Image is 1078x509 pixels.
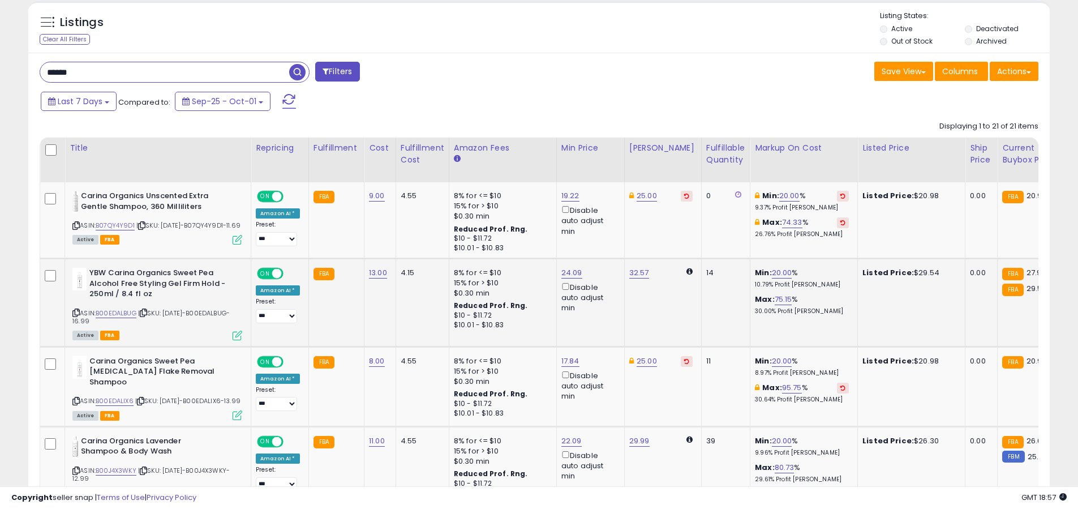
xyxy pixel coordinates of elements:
div: % [755,463,849,484]
div: Preset: [256,386,300,412]
img: 31e-nTtFqsL._SL40_.jpg [72,356,87,379]
div: Amazon AI * [256,285,300,296]
div: % [755,383,849,404]
div: $10 - $11.72 [454,311,548,320]
div: % [755,191,849,212]
b: Max: [755,294,775,305]
span: ON [258,192,272,202]
small: FBA [1002,268,1023,280]
small: FBA [313,191,334,203]
div: 0.00 [970,268,989,278]
small: FBA [1002,356,1023,369]
div: Amazon AI * [256,208,300,219]
div: ASIN: [72,436,242,497]
div: Cost [369,142,391,154]
span: ON [258,269,272,279]
a: 11.00 [369,435,385,447]
p: 10.79% Profit [PERSON_NAME] [755,281,849,289]
div: ASIN: [72,268,242,339]
div: $10 - $11.72 [454,234,548,243]
div: $26.30 [862,436,956,446]
small: FBA [1002,436,1023,448]
p: 8.97% Profit [PERSON_NAME] [755,369,849,377]
div: Amazon AI * [256,374,300,384]
b: Min: [755,435,772,446]
div: [PERSON_NAME] [629,142,697,154]
div: % [755,356,849,377]
span: 2025-10-9 18:57 GMT [1021,492,1067,503]
span: | SKU: [DATE]-B00EDALBUG-16.99 [72,309,230,326]
small: FBA [313,436,334,448]
small: Amazon Fees. [454,154,461,164]
div: Disable auto adjust min [561,449,616,482]
div: Disable auto adjust min [561,204,616,237]
div: $0.30 min [454,211,548,221]
span: Sep-25 - Oct-01 [192,96,256,107]
span: All listings currently available for purchase on Amazon [72,411,98,421]
div: 8% for <= $10 [454,436,548,446]
div: % [755,217,849,238]
b: Max: [762,217,782,228]
div: 8% for <= $10 [454,191,548,201]
button: Sep-25 - Oct-01 [175,92,270,111]
div: $0.30 min [454,456,548,467]
a: 95.75 [782,382,802,393]
button: Actions [990,62,1038,81]
a: 74.33 [782,217,802,228]
b: Max: [755,462,775,473]
div: Amazon Fees [454,142,552,154]
div: $0.30 min [454,288,548,298]
div: Fulfillable Quantity [706,142,745,166]
a: Terms of Use [97,492,145,503]
div: 4.55 [401,356,440,366]
strong: Copyright [11,492,53,503]
div: Fulfillment [313,142,359,154]
a: 17.84 [561,356,579,367]
div: $0.30 min [454,377,548,387]
a: 29.99 [629,435,650,447]
span: Last 7 Days [58,96,102,107]
div: $10.01 - $10.83 [454,409,548,418]
span: All listings currently available for purchase on Amazon [72,331,98,340]
button: Last 7 Days [41,92,117,111]
div: Displaying 1 to 21 of 21 items [939,121,1038,132]
div: Preset: [256,466,300,491]
img: 31xP3sr-hfL._SL40_.jpg [72,191,78,213]
b: Reduced Prof. Rng. [454,389,528,399]
div: 0 [706,191,741,201]
a: 22.09 [561,435,582,447]
a: B00EDALIX6 [96,396,134,406]
span: | SKU: [DATE]-B00J4X3WKY-12.99 [72,466,230,483]
small: FBA [313,268,334,280]
p: 30.64% Profit [PERSON_NAME] [755,396,849,404]
a: 20.00 [779,190,800,202]
a: 20.00 [772,435,792,447]
b: Reduced Prof. Rng. [454,301,528,310]
div: 0.00 [970,436,989,446]
div: $20.98 [862,356,956,366]
button: Save View [874,62,933,81]
a: 80.73 [775,462,794,473]
a: 19.22 [561,190,579,202]
div: % [755,268,849,289]
p: Listing States: [880,11,1050,22]
a: Privacy Policy [147,492,196,503]
span: All listings currently available for purchase on Amazon [72,235,98,245]
b: Carina Organics Unscented Extra Gentle Shampoo, 360 Milliliters [81,191,218,215]
div: 4.15 [401,268,440,278]
img: 21Iw3Ri5xlL._SL40_.jpg [72,268,87,290]
div: ASIN: [72,356,242,419]
span: FBA [100,235,119,245]
div: 0.00 [970,191,989,201]
div: $10.01 - $10.83 [454,320,548,330]
div: % [755,436,849,457]
b: Min: [755,356,772,366]
button: Filters [315,62,359,82]
label: Deactivated [976,24,1019,33]
span: OFF [282,192,300,202]
b: Carina Organics Sweet Pea [MEDICAL_DATA] Flake Removal Shampoo [89,356,227,391]
label: Out of Stock [891,36,933,46]
div: $29.54 [862,268,956,278]
span: OFF [282,269,300,279]
img: 21srOmQiewL._SL40_.jpg [72,436,78,459]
